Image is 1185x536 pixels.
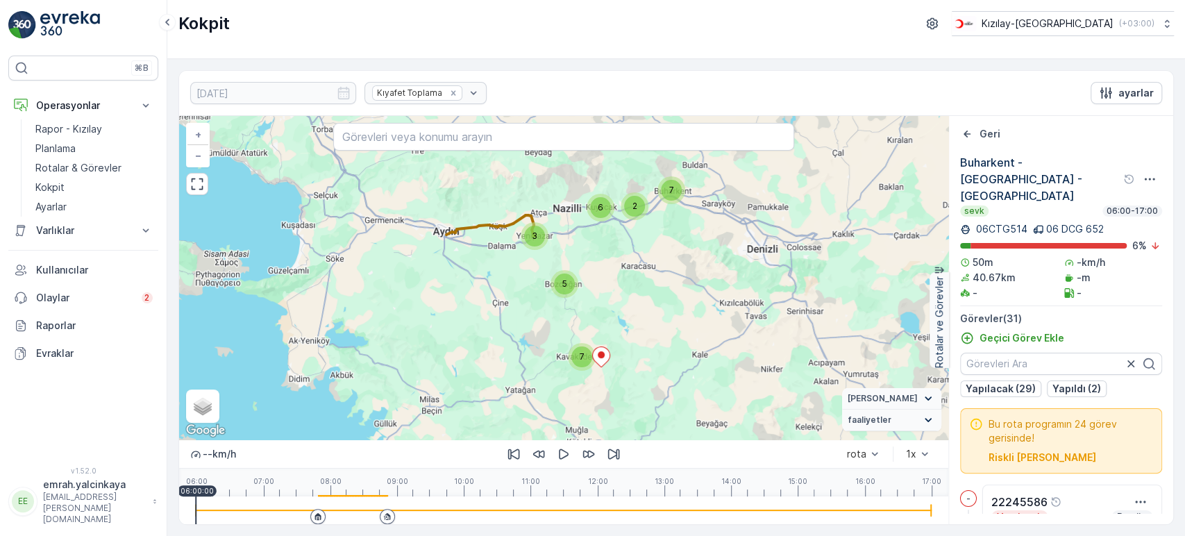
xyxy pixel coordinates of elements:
a: Kullanıcılar [8,256,158,284]
p: - [966,493,970,504]
p: 15:00 [788,477,807,485]
p: Geri [980,127,1000,141]
p: ⌘B [135,62,149,74]
span: 2 [632,201,637,211]
p: 07:00 [253,477,274,485]
img: logo [8,11,36,39]
p: ( +03:00 ) [1119,18,1154,29]
a: Uzaklaştır [187,145,208,166]
span: 3 [532,231,537,241]
div: 5 [551,270,578,298]
div: rota [847,449,866,460]
div: 1x [906,449,916,460]
div: 2 [621,192,648,220]
p: Yapılacak (29) [966,382,1036,396]
p: 06:00-17:00 [1105,206,1159,217]
span: 5 [562,278,567,289]
p: Evraklar [36,346,153,360]
p: Kızılay-[GEOGRAPHIC_DATA] [982,17,1113,31]
button: Varlıklar [8,217,158,244]
p: -- km/h [203,447,236,461]
p: Riskli [PERSON_NAME] [989,451,1096,464]
a: Raporlar [8,312,158,340]
a: Ayarlar [30,197,158,217]
button: Riskli Görevleri Seçin [989,451,1096,464]
p: Ayarlar [35,200,67,214]
img: Google [183,421,228,439]
p: 12:00 [588,477,608,485]
a: Layers [187,391,218,421]
p: 40.67km [973,271,1016,285]
p: Planlama [35,142,76,156]
div: 6 [587,194,614,221]
p: 2 [144,292,150,303]
p: Geçici Görev Ekle [980,331,1064,345]
p: 6 % [1132,239,1147,253]
p: 11:00 [521,477,540,485]
span: Bu rota programın 24 görev gerisinde! [989,417,1153,445]
p: Operasyonlar [36,99,131,112]
p: 06:00:00 [180,487,214,495]
button: Yapılacak (29) [960,380,1041,397]
p: 08:00 [320,477,342,485]
span: 6 [598,202,603,212]
img: logo_light-DOdMpM7g.png [40,11,100,39]
summary: faaliyetler [842,410,941,431]
a: Rapor - Kızılay [30,119,158,139]
a: Geçici Görev Ekle [960,331,1064,345]
p: 06 DCG 652 [1046,222,1104,236]
p: Rapor - Kızılay [35,122,102,136]
p: [EMAIL_ADDRESS][PERSON_NAME][DOMAIN_NAME] [43,492,146,525]
p: 10:00 [454,477,474,485]
span: + [195,128,201,140]
p: - [973,286,977,300]
span: 7 [580,351,585,362]
div: EE [12,490,34,512]
a: Kokpit [30,178,158,197]
p: Kokpit [35,181,65,194]
p: 06:00 [186,477,208,485]
input: Görevleri veya konumu arayın [333,123,795,151]
p: 13:00 [655,477,674,485]
p: - [1077,286,1082,300]
p: Varlıklar [36,224,131,237]
span: [PERSON_NAME] [848,393,918,404]
span: faaliyetler [848,414,891,426]
p: sevk [963,206,986,217]
a: Olaylar2 [8,284,158,312]
a: Planlama [30,139,158,158]
a: Evraklar [8,340,158,367]
p: 14:00 [721,477,741,485]
div: 3 [521,222,548,250]
p: Buharkent - [GEOGRAPHIC_DATA] - [GEOGRAPHIC_DATA] [960,154,1120,204]
a: Rotalar & Görevler [30,158,158,178]
a: Yakınlaştır [187,124,208,145]
p: -km/h [1077,256,1105,269]
p: Bugün [1116,510,1149,524]
a: Bu bölgeyi Google Haritalar'da açın (yeni pencerede açılır) [183,421,228,439]
p: Kokpit [178,12,230,35]
p: Rotalar ve Görevler [932,276,946,368]
p: ayarlar [1118,86,1154,100]
p: Kullanıcılar [36,263,153,277]
p: Raporlar [36,319,153,333]
input: dd/mm/yyyy [190,82,356,104]
p: 50m [973,256,993,269]
div: Yardım Araç İkonu [1050,496,1061,508]
p: emrah.yalcinkaya [43,478,146,492]
p: 22245586 [991,494,1048,510]
button: Operasyonlar [8,92,158,119]
p: Yapılacak [995,510,1044,524]
button: Kızılay-[GEOGRAPHIC_DATA](+03:00) [952,11,1174,36]
p: Rotalar & Görevler [35,161,121,175]
input: Görevleri Ara [960,353,1162,375]
span: − [195,149,202,161]
p: Görevler ( 31 ) [960,312,1162,326]
div: 7 [568,343,596,371]
p: Olaylar [36,291,133,305]
button: Yapıldı (2) [1047,380,1107,397]
button: EEemrah.yalcinkaya[EMAIL_ADDRESS][PERSON_NAME][DOMAIN_NAME] [8,478,158,525]
span: 7 [669,185,674,195]
div: Yardım Araç İkonu [1123,174,1134,185]
span: v 1.52.0 [8,467,158,475]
